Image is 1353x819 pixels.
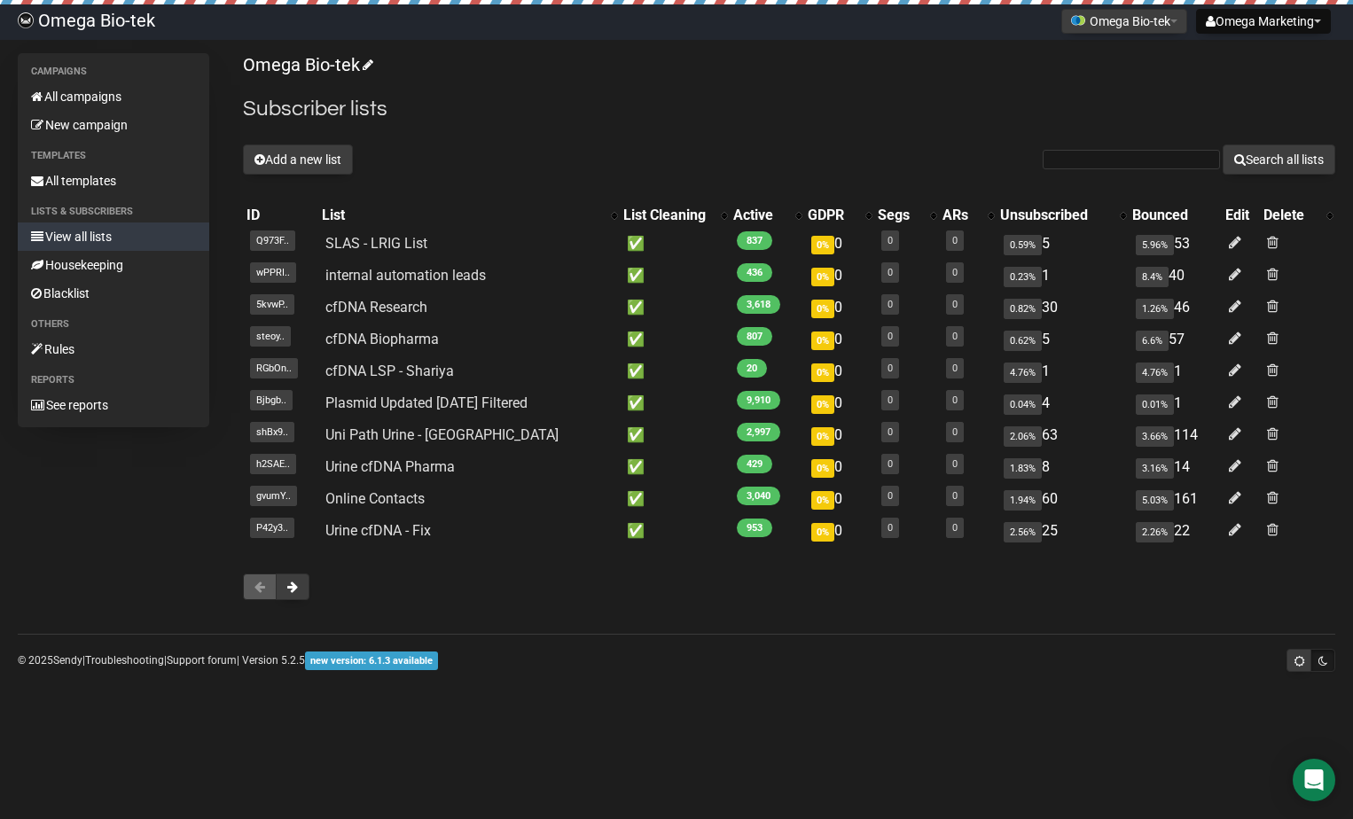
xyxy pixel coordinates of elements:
[1223,144,1335,175] button: Search all lists
[1136,331,1169,351] span: 6.6%
[997,483,1130,515] td: 60
[1004,363,1042,383] span: 4.76%
[804,483,874,515] td: 0
[811,459,834,478] span: 0%
[737,423,780,441] span: 2,997
[804,419,874,451] td: 0
[888,331,893,342] a: 0
[811,363,834,382] span: 0%
[1004,490,1042,511] span: 1.94%
[1129,228,1222,260] td: 53
[997,451,1130,483] td: 8
[325,299,427,316] a: cfDNA Research
[997,260,1130,292] td: 1
[1061,9,1187,34] button: Omega Bio-tek
[322,207,602,224] div: List
[620,387,730,419] td: ✅
[811,300,834,318] span: 0%
[737,519,772,537] span: 953
[939,203,997,228] th: ARs: No sort applied, activate to apply an ascending sort
[250,326,291,347] span: steoy..
[18,335,209,363] a: Rules
[305,654,438,667] a: new version: 6.1.3 available
[1196,9,1331,34] button: Omega Marketing
[1129,419,1222,451] td: 114
[1136,235,1174,255] span: 5.96%
[250,518,294,538] span: P42y3..
[1136,490,1174,511] span: 5.03%
[1004,299,1042,319] span: 0.82%
[888,267,893,278] a: 0
[888,458,893,470] a: 0
[811,427,834,446] span: 0%
[888,522,893,534] a: 0
[1263,207,1318,224] div: Delete
[318,203,620,228] th: List: No sort applied, activate to apply an ascending sort
[620,419,730,451] td: ✅
[325,363,454,379] a: cfDNA LSP - Shariya
[733,207,786,224] div: Active
[952,235,958,246] a: 0
[997,228,1130,260] td: 5
[952,331,958,342] a: 0
[85,654,164,667] a: Troubleshooting
[620,355,730,387] td: ✅
[878,207,921,224] div: Segs
[18,279,209,308] a: Blacklist
[1222,203,1260,228] th: Edit: No sort applied, sorting is disabled
[1129,515,1222,547] td: 22
[53,654,82,667] a: Sendy
[888,235,893,246] a: 0
[620,292,730,324] td: ✅
[888,490,893,502] a: 0
[18,167,209,195] a: All templates
[250,422,294,442] span: shBx9..
[804,355,874,387] td: 0
[737,295,780,314] span: 3,618
[737,263,772,282] span: 436
[804,515,874,547] td: 0
[997,355,1130,387] td: 1
[1260,203,1335,228] th: Delete: No sort applied, activate to apply an ascending sort
[888,394,893,406] a: 0
[167,654,237,667] a: Support forum
[1136,363,1174,383] span: 4.76%
[623,207,712,224] div: List Cleaning
[737,391,780,409] span: 9,910
[874,203,939,228] th: Segs: No sort applied, activate to apply an ascending sort
[1129,451,1222,483] td: 14
[325,426,559,443] a: Uni Path Urine - [GEOGRAPHIC_DATA]
[1136,426,1174,447] span: 3.66%
[804,228,874,260] td: 0
[1004,426,1042,447] span: 2.06%
[730,203,804,228] th: Active: No sort applied, activate to apply an ascending sort
[620,515,730,547] td: ✅
[1293,759,1335,801] div: Open Intercom Messenger
[243,54,371,75] a: Omega Bio-tek
[18,251,209,279] a: Housekeeping
[620,228,730,260] td: ✅
[243,203,318,228] th: ID: No sort applied, sorting is disabled
[811,491,834,510] span: 0%
[325,235,427,252] a: SLAS - LRIG List
[1136,267,1169,287] span: 8.4%
[737,359,767,378] span: 20
[1136,458,1174,479] span: 3.16%
[620,451,730,483] td: ✅
[1129,355,1222,387] td: 1
[1136,394,1174,415] span: 0.01%
[18,222,209,251] a: View all lists
[804,387,874,419] td: 0
[1136,299,1174,319] span: 1.26%
[737,231,772,250] span: 837
[997,419,1130,451] td: 63
[952,522,958,534] a: 0
[1000,207,1112,224] div: Unsubscribed
[325,522,431,539] a: Urine cfDNA - Fix
[737,455,772,473] span: 429
[18,12,34,28] img: 1701ad020795bef423df3e17313bb685
[804,324,874,355] td: 0
[811,523,834,542] span: 0%
[888,299,893,310] a: 0
[1129,260,1222,292] td: 40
